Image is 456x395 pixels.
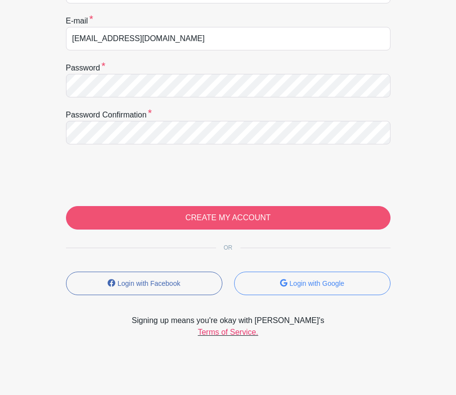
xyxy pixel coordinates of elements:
[66,27,391,50] input: e.g. julie@eventco.com
[289,279,344,287] small: Login with Google
[66,109,152,121] label: Password confirmation
[216,244,240,251] span: OR
[66,62,106,74] label: Password
[234,272,391,295] button: Login with Google
[66,206,391,230] input: CREATE MY ACCOUNT
[66,156,215,194] iframe: reCAPTCHA
[60,315,396,326] span: Signing up means you're okay with [PERSON_NAME]'s
[118,279,180,287] small: Login with Facebook
[198,328,259,336] a: Terms of Service.
[66,15,93,27] label: E-mail
[66,272,222,295] button: Login with Facebook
